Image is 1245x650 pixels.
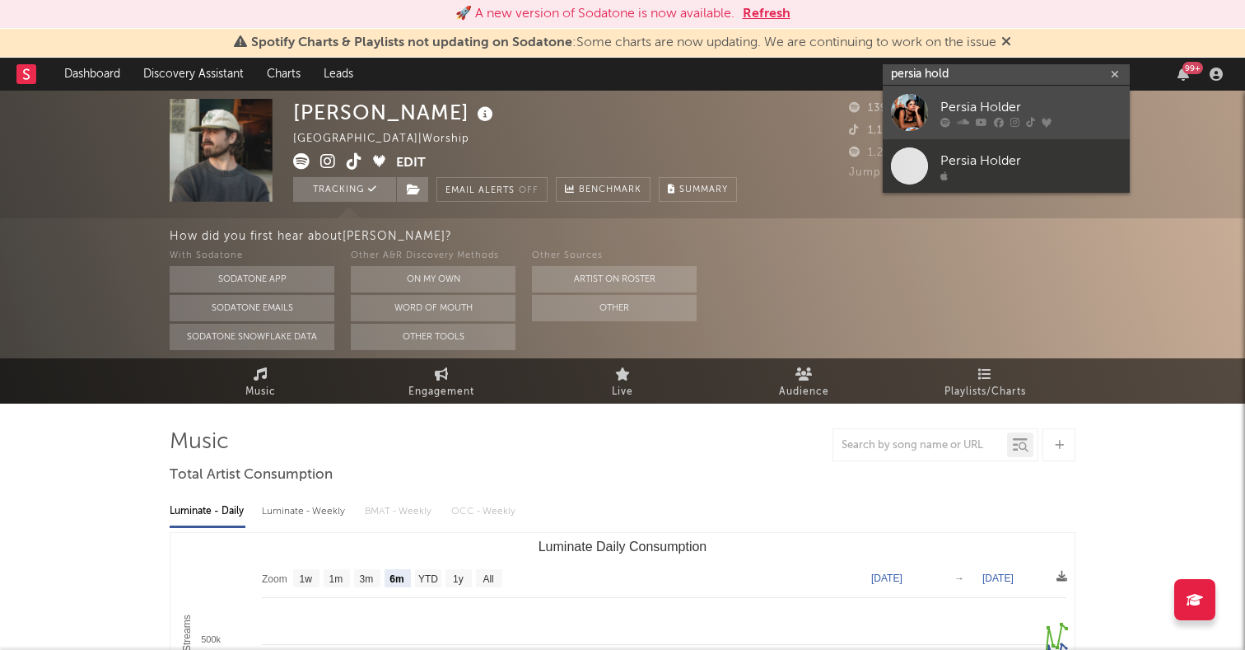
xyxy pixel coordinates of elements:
span: Total Artist Consumption [170,465,333,485]
button: Word Of Mouth [351,295,515,321]
em: Off [519,186,539,195]
span: Summary [679,185,728,194]
a: Playlists/Charts [894,358,1075,404]
button: Edit [396,153,426,174]
a: Persia Holder [883,139,1130,193]
span: Live [612,382,633,402]
span: Audience [779,382,829,402]
a: Leads [312,58,365,91]
text: → [954,573,964,584]
span: 1,177 [849,125,896,136]
button: Tracking [293,177,396,202]
text: 6m [389,573,403,585]
div: Luminate - Weekly [262,498,348,526]
text: [DATE] [871,573,902,584]
span: Playlists/Charts [944,382,1026,402]
div: Luminate - Daily [170,498,245,526]
div: Persia Holder [940,97,1121,117]
a: Persia Holder [883,86,1130,139]
span: 139,692 [849,103,912,114]
button: Sodatone Emails [170,295,334,321]
button: Artist on Roster [532,266,697,292]
text: YTD [418,573,438,585]
button: Sodatone Snowflake Data [170,324,334,350]
div: 99 + [1182,62,1203,74]
span: Engagement [408,382,474,402]
a: Discovery Assistant [132,58,255,91]
div: Other A&R Discovery Methods [351,246,515,266]
button: Summary [659,177,737,202]
div: [GEOGRAPHIC_DATA] | Worship [293,129,488,149]
button: Email AlertsOff [436,177,548,202]
a: Charts [255,58,312,91]
button: On My Own [351,266,515,292]
span: 1,265,809 Monthly Listeners [849,147,1024,158]
button: Sodatone App [170,266,334,292]
div: How did you first hear about [PERSON_NAME] ? [170,227,1245,246]
a: Benchmark [556,177,650,202]
input: Search by song name or URL [833,439,1007,452]
span: Benchmark [579,180,641,200]
span: Music [245,382,276,402]
a: Engagement [351,358,532,404]
a: Audience [713,358,894,404]
div: With Sodatone [170,246,334,266]
text: 500k [201,634,221,644]
text: 1m [329,573,343,585]
text: Luminate Daily Consumption [539,540,707,554]
button: Other Tools [351,324,515,350]
text: 1w [300,573,313,585]
div: Persia Holder [940,151,1121,171]
button: 99+ [1177,68,1189,81]
span: : Some charts are now updating. We are continuing to work on the issue [251,36,996,49]
a: Live [532,358,713,404]
div: 🚀 A new version of Sodatone is now available. [455,4,734,24]
button: Other [532,295,697,321]
span: Dismiss [1001,36,1011,49]
text: [DATE] [982,573,1014,584]
text: All [483,573,493,585]
div: Other Sources [532,246,697,266]
text: Zoom [262,573,287,585]
div: [PERSON_NAME] [293,99,497,126]
a: Music [170,358,351,404]
span: Jump Score: 70.8 [849,167,946,178]
text: 3m [360,573,374,585]
span: Spotify Charts & Playlists not updating on Sodatone [251,36,572,49]
button: Refresh [743,4,790,24]
a: Dashboard [53,58,132,91]
input: Search for artists [883,64,1130,85]
text: 1y [453,573,464,585]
